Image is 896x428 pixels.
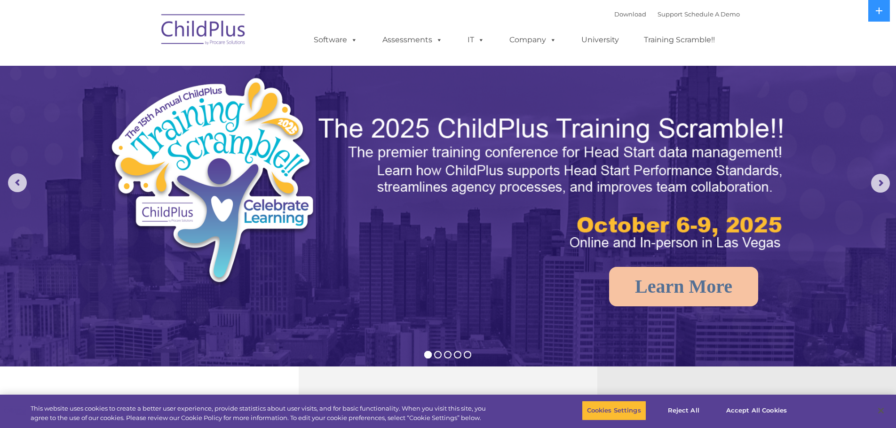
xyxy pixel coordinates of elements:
[31,404,493,422] div: This website uses cookies to create a better user experience, provide statistics about user visit...
[654,401,713,420] button: Reject All
[684,10,740,18] a: Schedule A Demo
[458,31,494,49] a: IT
[721,401,792,420] button: Accept All Cookies
[658,10,682,18] a: Support
[131,62,159,69] span: Last name
[634,31,724,49] a: Training Scramble!!
[582,401,646,420] button: Cookies Settings
[304,31,367,49] a: Software
[572,31,628,49] a: University
[373,31,452,49] a: Assessments
[614,10,646,18] a: Download
[614,10,740,18] font: |
[500,31,566,49] a: Company
[609,267,758,306] a: Learn More
[871,400,891,421] button: Close
[157,8,251,54] img: ChildPlus by Procare Solutions
[131,101,171,108] span: Phone number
